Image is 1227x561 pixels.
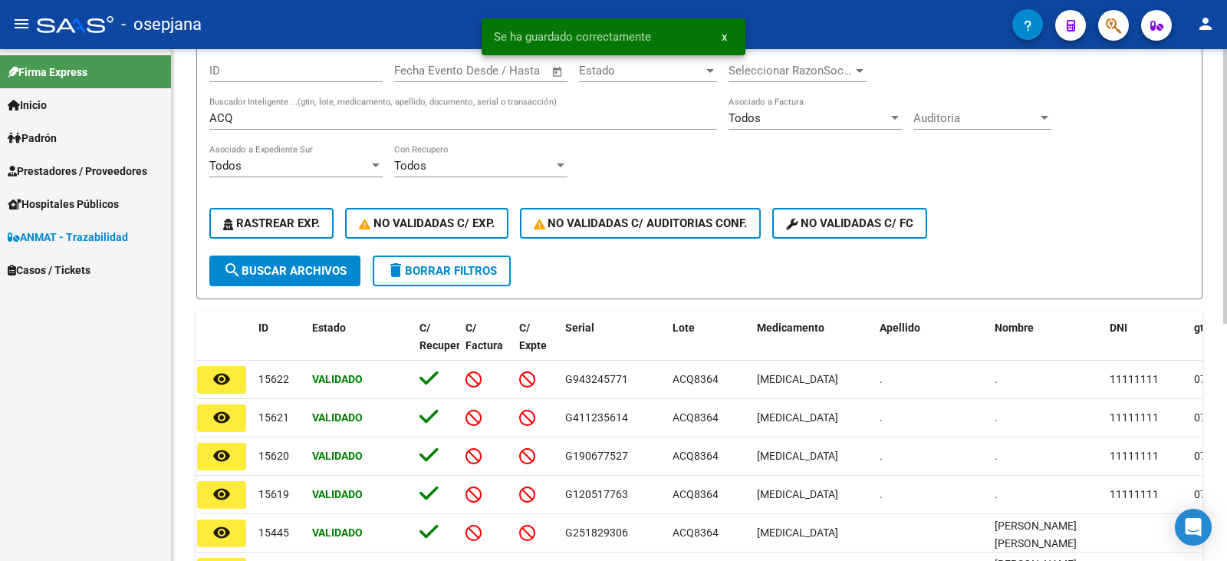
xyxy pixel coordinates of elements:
[209,159,242,173] span: Todos
[413,312,459,379] datatable-header-cell: C/ Recupero
[559,312,666,379] datatable-header-cell: Serial
[258,411,289,424] span: 15621
[387,261,405,279] mat-icon: delete
[8,97,47,114] span: Inicio
[520,208,762,239] button: No Validadas c/ Auditorias Conf.
[306,312,413,379] datatable-header-cell: Estado
[209,256,360,286] button: Buscar Archivos
[549,63,567,81] button: Open calendar
[913,111,1038,125] span: Auditoria
[673,322,695,334] span: Lote
[252,312,306,379] datatable-header-cell: ID
[1110,488,1159,500] span: 11111111
[121,8,202,41] span: - osepjana
[757,450,838,462] span: [MEDICAL_DATA]
[312,526,363,539] strong: Validado
[1110,373,1159,385] span: 11111111
[8,163,147,180] span: Prestadores / Proveedores
[419,322,466,351] span: C/ Recupero
[258,322,268,334] span: ID
[995,488,998,500] span: .
[1175,509,1212,546] div: Open Intercom Messenger
[565,450,628,462] span: G190677527
[513,312,559,379] datatable-header-cell: C/ Expte
[673,526,719,539] span: ACQ8364
[223,261,242,279] mat-icon: search
[565,373,628,385] span: G943245771
[673,488,719,500] span: ACQ8364
[212,370,231,388] mat-icon: remove_red_eye
[565,526,628,539] span: G251829306
[212,408,231,427] mat-icon: remove_red_eye
[757,373,838,385] span: [MEDICAL_DATA]
[1110,450,1159,462] span: 11111111
[312,322,346,334] span: Estado
[751,312,873,379] datatable-header-cell: Medicamento
[709,23,739,51] button: x
[880,488,883,500] span: .
[989,312,1104,379] datatable-header-cell: Nombre
[673,373,719,385] span: ACQ8364
[258,488,289,500] span: 15619
[995,373,998,385] span: .
[223,216,320,230] span: Rastrear Exp.
[1196,15,1215,33] mat-icon: person
[880,322,920,334] span: Apellido
[880,411,883,424] span: .
[757,322,824,334] span: Medicamento
[880,373,883,385] span: .
[519,322,547,351] span: C/ Expte
[359,216,495,230] span: No Validadas c/ Exp.
[8,64,87,81] span: Firma Express
[722,30,727,44] span: x
[12,15,31,33] mat-icon: menu
[394,159,426,173] span: Todos
[1110,411,1159,424] span: 11111111
[209,208,334,239] button: Rastrear Exp.
[312,488,363,500] strong: Validado
[565,488,628,500] span: G120517763
[880,450,883,462] span: .
[212,523,231,542] mat-icon: remove_red_eye
[258,450,289,462] span: 15620
[666,312,751,379] datatable-header-cell: Lote
[8,229,128,246] span: ANMAT - Trazabilidad
[312,411,363,424] strong: Validado
[494,29,651,45] span: Se ha guardado correctamente
[772,208,927,239] button: No validadas c/ FC
[565,411,628,424] span: G411235614
[757,526,838,539] span: [MEDICAL_DATA]
[394,64,456,78] input: Fecha inicio
[995,322,1034,334] span: Nombre
[786,216,913,230] span: No validadas c/ FC
[995,411,998,424] span: .
[757,488,838,500] span: [MEDICAL_DATA]
[1110,322,1127,334] span: DNI
[757,411,838,424] span: [MEDICAL_DATA]
[729,111,761,125] span: Todos
[212,485,231,503] mat-icon: remove_red_eye
[373,256,511,286] button: Borrar Filtros
[1104,312,1188,379] datatable-header-cell: DNI
[312,373,363,385] strong: Validado
[873,312,989,379] datatable-header-cell: Apellido
[995,450,998,462] span: .
[258,373,289,385] span: 15622
[673,450,719,462] span: ACQ8364
[729,64,853,78] span: Seleccionar RazonSocial
[8,130,57,147] span: Padrón
[995,520,1077,549] span: [PERSON_NAME] [PERSON_NAME]
[223,264,347,278] span: Buscar Archivos
[565,322,594,334] span: Serial
[345,208,508,239] button: No Validadas c/ Exp.
[534,216,748,230] span: No Validadas c/ Auditorias Conf.
[212,447,231,465] mat-icon: remove_red_eye
[312,450,363,462] strong: Validado
[387,264,497,278] span: Borrar Filtros
[465,322,503,351] span: C/ Factura
[8,196,119,213] span: Hospitales Públicos
[673,411,719,424] span: ACQ8364
[1194,322,1213,334] span: gtin
[8,262,90,279] span: Casos / Tickets
[258,526,289,539] span: 15445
